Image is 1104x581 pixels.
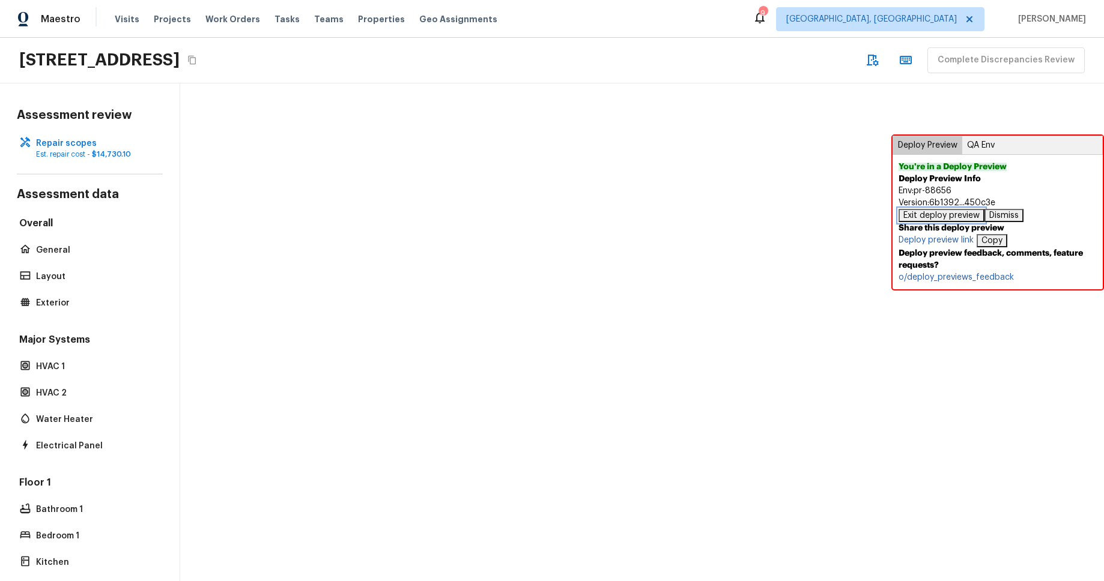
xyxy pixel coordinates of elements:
[759,7,767,19] div: 9
[977,234,1007,247] button: Copy
[899,185,1097,197] div: Env: pr-88656
[36,149,156,159] p: Est. repair cost -
[962,136,999,154] button: QA Env
[899,234,974,247] a: Deploy preview link
[358,13,405,25] span: Properties
[36,414,156,426] p: Water Heater
[899,163,1007,171] b: You're in a Deploy Preview
[36,297,156,309] p: Exterior
[36,530,156,542] p: Bedroom 1
[205,13,260,25] span: Work Orders
[1013,13,1086,25] span: [PERSON_NAME]
[36,556,156,568] p: Kitchen
[899,247,1097,271] b: Deploy preview feedback, comments, feature requests?
[899,175,981,183] b: Deploy Preview Info
[899,222,1097,234] b: Share this deploy preview
[17,217,163,232] h5: Overall
[17,107,163,123] h4: Assessment review
[36,137,156,149] p: Repair scopes
[36,244,156,256] p: General
[786,13,957,25] span: [GEOGRAPHIC_DATA], [GEOGRAPHIC_DATA]
[17,187,163,205] h4: Assessment data
[36,361,156,373] p: HVAC 1
[899,209,984,222] button: Exit deploy preview
[36,504,156,516] p: Bathroom 1
[36,271,156,283] p: Layout
[899,271,1097,283] a: o/deploy_previews_feedback
[274,15,300,23] span: Tasks
[17,333,163,349] h5: Major Systems
[19,49,180,71] h2: [STREET_ADDRESS]
[36,387,156,399] p: HVAC 2
[419,13,497,25] span: Geo Assignments
[899,197,1097,209] div: Version: 6b1392...450c3e
[92,151,131,158] span: $14,730.10
[17,476,163,492] h5: Floor 1
[893,136,962,154] button: Deploy Preview
[984,209,1024,222] button: Dismiss
[41,13,80,25] span: Maestro
[184,52,200,68] button: Copy Address
[115,13,139,25] span: Visits
[314,13,344,25] span: Teams
[154,13,191,25] span: Projects
[36,440,156,452] p: Electrical Panel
